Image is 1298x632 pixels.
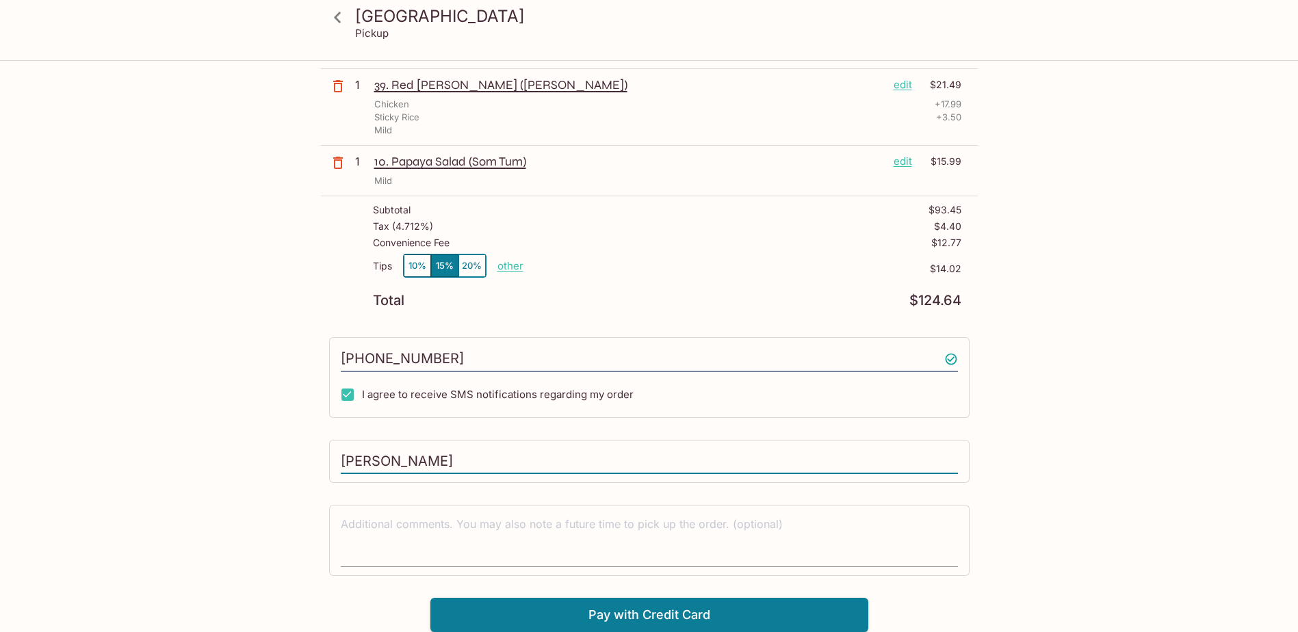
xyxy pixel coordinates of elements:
p: $12.77 [931,237,961,248]
p: Convenience Fee [373,237,450,248]
p: $93.45 [929,205,961,215]
p: $4.40 [934,221,961,232]
p: edit [894,77,912,92]
p: Mild [374,174,392,187]
button: 15% [431,254,458,277]
p: Chicken [374,98,409,111]
span: I agree to receive SMS notifications regarding my order [362,388,634,401]
p: $14.02 [523,263,961,274]
button: Pay with Credit Card [430,598,868,632]
button: 20% [458,254,486,277]
p: + 3.50 [936,111,961,124]
p: Subtotal [373,205,411,215]
p: 39. Red [PERSON_NAME] ([PERSON_NAME]) [374,77,883,92]
p: $21.49 [920,77,961,92]
p: 1 [355,154,369,169]
h3: [GEOGRAPHIC_DATA] [355,5,967,27]
input: Enter phone number [341,346,958,372]
p: Mild [374,124,392,137]
p: + 17.99 [935,98,961,111]
p: edit [894,154,912,169]
p: 10. Papaya Salad (Som Tum) [374,154,883,169]
button: 10% [404,254,431,277]
button: other [497,259,523,272]
p: Pickup [355,27,389,40]
input: Enter first and last name [341,449,958,475]
p: Total [373,294,404,307]
p: 1 [355,77,369,92]
p: Tips [373,261,392,272]
p: Tax ( 4.712% ) [373,221,433,232]
p: $124.64 [909,294,961,307]
p: $15.99 [920,154,961,169]
p: Sticky Rice [374,111,419,124]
